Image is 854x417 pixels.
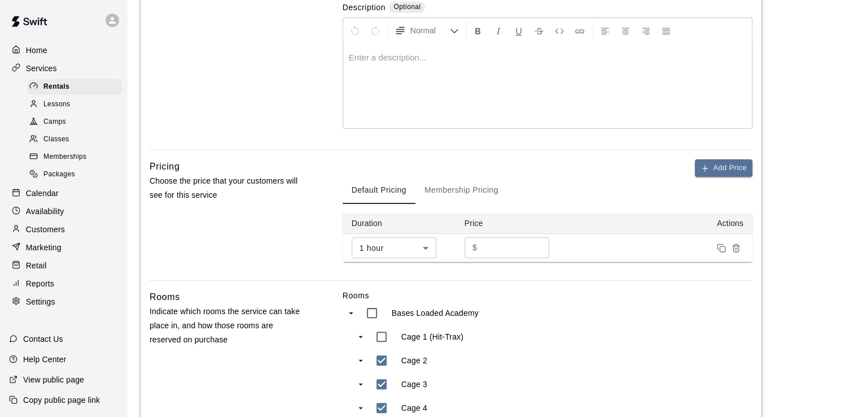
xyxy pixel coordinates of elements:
[26,296,55,307] p: Settings
[23,333,63,345] p: Contact Us
[616,20,635,41] button: Center Align
[26,224,65,235] p: Customers
[27,167,122,183] div: Packages
[415,177,507,204] button: Membership Pricing
[401,379,427,390] p: Cage 3
[729,241,743,255] button: Remove price
[27,132,122,147] div: Classes
[43,169,75,180] span: Packages
[550,20,569,41] button: Insert Code
[9,203,118,220] a: Availability
[393,3,421,11] span: Optional
[27,79,122,95] div: Rentals
[9,42,118,59] a: Home
[43,81,69,93] span: Rentals
[9,239,118,256] a: Marketing
[27,166,127,184] a: Packages
[343,213,456,234] th: Duration
[43,151,86,163] span: Memberships
[27,131,127,149] a: Classes
[529,20,549,41] button: Format Strikethrough
[26,206,64,217] p: Availability
[636,20,655,41] button: Right Align
[570,20,589,41] button: Insert Link
[9,257,118,274] a: Retail
[343,2,386,15] label: Description
[390,20,463,41] button: Formatting Options
[43,116,66,128] span: Camps
[27,149,122,165] div: Memberships
[9,293,118,310] a: Settings
[27,114,127,131] a: Camps
[401,331,463,342] p: Cage 1 (Hit-Trax)
[352,237,436,258] div: 1 hour
[401,355,427,366] p: Cage 2
[392,307,479,319] p: Bases Loaded Academy
[23,374,84,385] p: View public page
[366,20,385,41] button: Redo
[27,149,127,166] a: Memberships
[656,20,676,41] button: Justify Align
[9,221,118,238] a: Customers
[568,213,752,234] th: Actions
[468,20,488,41] button: Format Bold
[150,174,306,202] p: Choose the price that your customers will see for this service
[343,290,752,301] label: Rooms
[343,177,415,204] button: Default Pricing
[456,213,568,234] th: Price
[714,241,729,255] button: Duplicate price
[345,20,365,41] button: Undo
[401,402,427,414] p: Cage 4
[27,114,122,130] div: Camps
[23,394,100,406] p: Copy public page link
[472,242,477,254] p: $
[27,78,127,95] a: Rentals
[26,278,54,289] p: Reports
[26,63,57,74] p: Services
[695,159,752,177] button: Add Price
[26,260,47,271] p: Retail
[509,20,528,41] button: Format Underline
[26,242,62,253] p: Marketing
[23,354,66,365] p: Help Center
[595,20,615,41] button: Left Align
[150,290,180,305] h6: Rooms
[150,305,306,347] p: Indicate which rooms the service can take place in, and how those rooms are reserved on purchase
[43,99,71,110] span: Lessons
[489,20,508,41] button: Format Italics
[27,95,127,113] a: Lessons
[9,60,118,77] a: Services
[150,159,179,174] h6: Pricing
[26,188,59,199] p: Calendar
[27,97,122,112] div: Lessons
[410,25,450,36] span: Normal
[9,275,118,292] a: Reports
[26,45,47,56] p: Home
[43,134,69,145] span: Classes
[9,185,118,202] a: Calendar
